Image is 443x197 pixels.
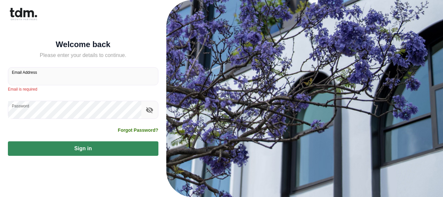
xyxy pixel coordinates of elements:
[144,104,155,116] button: toggle password visibility
[118,127,158,133] a: Forgot Password?
[12,70,37,75] label: Email Address
[8,51,158,59] h5: Please enter your details to continue.
[8,86,158,93] p: Email is required
[8,41,158,48] h5: Welcome back
[8,141,158,156] button: Sign in
[12,103,29,109] label: Password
